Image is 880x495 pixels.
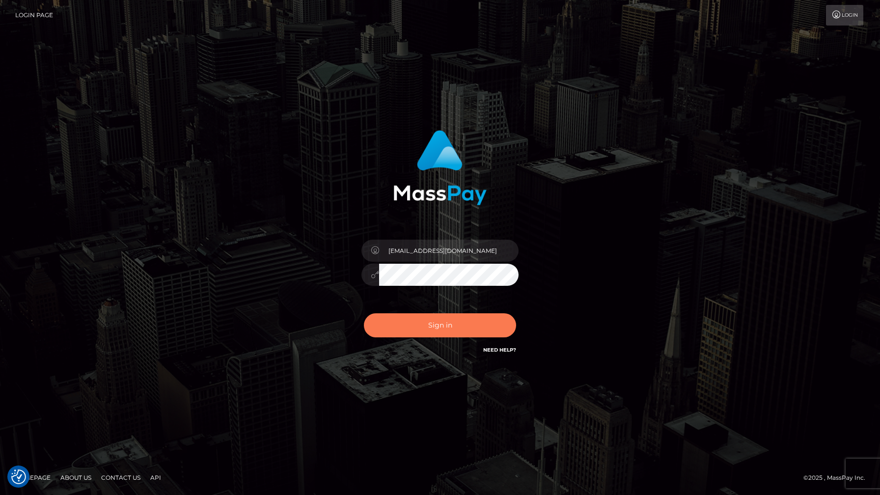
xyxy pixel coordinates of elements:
[826,5,863,26] a: Login
[97,470,144,485] a: Contact Us
[11,469,26,484] button: Consent Preferences
[483,347,516,353] a: Need Help?
[379,240,519,262] input: Username...
[11,470,55,485] a: Homepage
[56,470,95,485] a: About Us
[15,5,53,26] a: Login Page
[11,469,26,484] img: Revisit consent button
[803,472,873,483] div: © 2025 , MassPay Inc.
[393,130,487,205] img: MassPay Login
[364,313,516,337] button: Sign in
[146,470,165,485] a: API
